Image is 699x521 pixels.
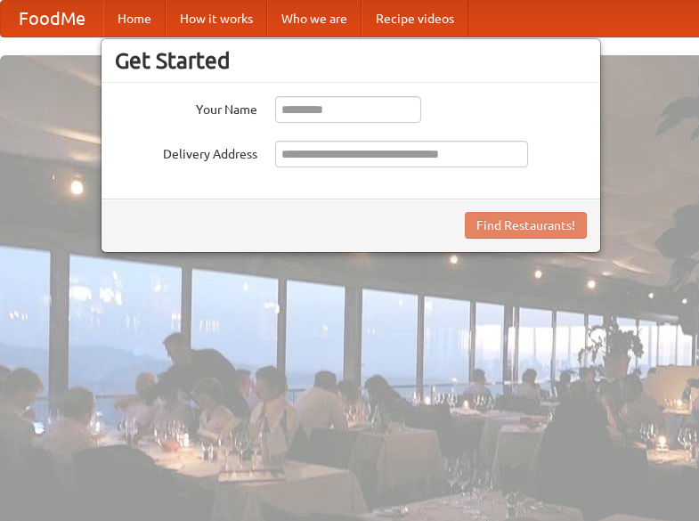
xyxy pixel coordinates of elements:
[267,1,362,37] a: Who we are
[166,1,267,37] a: How it works
[1,1,103,37] a: FoodMe
[115,96,257,118] label: Your Name
[362,1,468,37] a: Recipe videos
[115,141,257,163] label: Delivery Address
[115,47,587,74] h3: Get Started
[103,1,166,37] a: Home
[465,212,587,239] button: Find Restaurants!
